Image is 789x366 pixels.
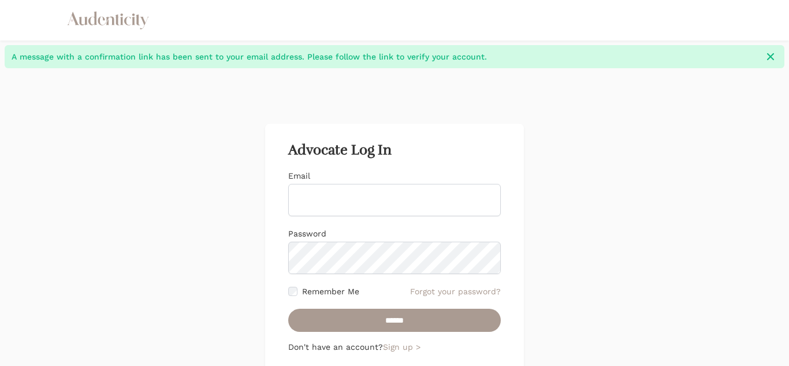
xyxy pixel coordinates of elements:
[288,229,326,238] label: Password
[288,142,501,158] h2: Advocate Log In
[383,342,420,352] a: Sign up >
[288,341,501,353] p: Don't have an account?
[12,51,758,62] span: A message with a confirmation link has been sent to your email address. Please follow the link to...
[302,286,359,297] label: Remember Me
[410,286,501,297] a: Forgot your password?
[288,171,310,180] label: Email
